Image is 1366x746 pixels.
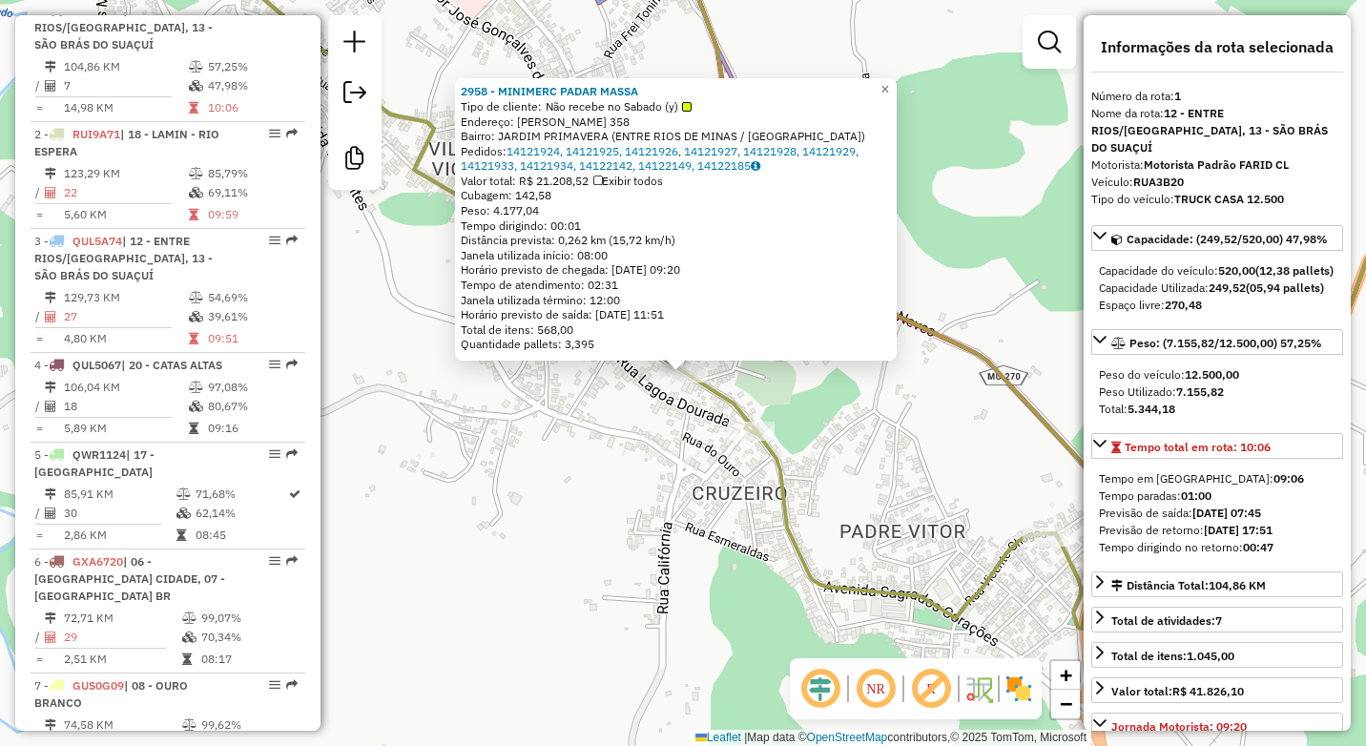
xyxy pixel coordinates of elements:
img: Fluxo de ruas [963,673,994,704]
em: Rota exportada [286,128,298,139]
span: 5 - [34,447,155,479]
em: Opções [269,448,280,460]
div: Tempo de atendimento: 02:31 [461,84,891,352]
a: Tempo total em rota: 10:06 [1091,433,1343,459]
strong: TRUCK CASA 12.500 [1174,192,1284,206]
strong: 7.155,82 [1176,384,1224,399]
div: Peso: 4.177,04 [461,203,891,218]
div: Tempo total em rota: 10:06 [1091,463,1343,564]
h4: Informações da rota selecionada [1091,38,1343,56]
td: 09:16 [207,419,298,438]
a: 2958 - MINIMERC PADAR MASSA [461,84,638,98]
span: GXA6720 [72,554,123,569]
strong: Motorista Padrão FARID CL [1144,157,1289,172]
em: Rota exportada [286,235,298,246]
div: Número da rota: [1091,88,1343,105]
span: Exibir rótulo [908,666,954,712]
strong: 12 - ENTRE RIOS/[GEOGRAPHIC_DATA], 13 - SÃO BRÁS DO SUAÇUÍ [1091,106,1328,155]
i: Distância Total [45,168,56,179]
i: % de utilização da cubagem [182,632,197,643]
a: Zoom in [1051,661,1080,690]
em: Rota exportada [286,448,298,460]
i: Total de Atividades [45,401,56,412]
td: 29 [63,628,181,647]
td: 10:06 [207,98,298,117]
div: Capacidade do veículo: [1099,262,1335,280]
a: Nova sessão e pesquisa [336,23,374,66]
div: Nome da rota: [1091,105,1343,156]
a: OpenStreetMap [807,731,888,744]
a: Valor total:R$ 41.826,10 [1091,677,1343,703]
strong: [DATE] 07:45 [1192,506,1261,520]
div: Tipo do veículo: [1091,191,1343,208]
strong: (12,38 pallets) [1255,263,1334,278]
i: Distância Total [45,292,56,303]
div: Tempo paradas: [1099,487,1335,505]
td: 54,69% [207,288,298,307]
td: 09:51 [207,329,298,348]
strong: 520,00 [1218,263,1255,278]
div: Map data © contributors,© 2025 TomTom, Microsoft [691,730,1091,746]
td: 74,58 KM [63,715,181,735]
em: Rota exportada [286,359,298,370]
span: RUA3B20 [72,3,123,17]
i: % de utilização do peso [189,168,203,179]
span: 3 - [34,234,213,282]
strong: RUA3B20 [1133,175,1184,189]
td: 27 [63,307,188,326]
td: / [34,628,44,647]
td: 104,86 KM [63,57,188,76]
strong: 01:00 [1181,488,1211,503]
span: 1 - [34,3,213,52]
div: Capacidade Utilizada: [1099,280,1335,297]
strong: 7 [1215,613,1222,628]
img: Exibir/Ocultar setores [1004,673,1034,704]
span: Ocultar deslocamento [797,666,843,712]
span: GUS0G09 [72,678,124,693]
i: Tempo total em rota [189,423,198,434]
strong: 12.500,00 [1185,367,1239,382]
span: Peso: (7.155,82/12.500,00) 57,25% [1129,336,1322,350]
span: Exibir todos [593,174,663,188]
td: 09:59 [207,205,298,224]
div: Janela utilizada início: 08:00 [461,248,891,263]
td: 08:45 [195,526,287,545]
i: % de utilização do peso [182,612,197,624]
i: Distância Total [45,719,56,731]
td: 72,71 KM [63,609,181,628]
span: QWR1124 [72,447,126,462]
a: Criar modelo [336,139,374,182]
i: % de utilização do peso [176,488,191,500]
strong: 1.045,00 [1187,649,1234,663]
div: Valor total: R$ 21.208,52 [461,174,891,189]
span: − [1060,692,1072,715]
td: 80,67% [207,397,298,416]
td: 18 [63,397,188,416]
td: / [34,183,44,202]
i: Total de Atividades [45,80,56,92]
em: Rota exportada [286,555,298,567]
td: 106,04 KM [63,378,188,397]
div: Previsão de saída: [1099,505,1335,522]
em: Opções [269,555,280,567]
span: QUL5067 [72,358,121,372]
i: Tempo total em rota [189,102,198,114]
em: Opções [269,359,280,370]
td: 85,79% [207,164,298,183]
td: = [34,329,44,348]
td: 62,14% [195,504,287,523]
td: 14,98 KM [63,98,188,117]
i: Total de Atividades [45,311,56,322]
td: 2,51 KM [63,650,181,669]
span: Total de atividades: [1111,613,1222,628]
i: Rota otimizada [289,488,300,500]
i: Tempo total em rota [182,653,192,665]
strong: 5.344,18 [1128,402,1175,416]
td: 129,73 KM [63,288,188,307]
td: 7 [63,76,188,95]
strong: (05,94 pallets) [1246,280,1324,295]
td: 99,62% [200,715,297,735]
div: Previsão de retorno: [1099,522,1335,539]
td: / [34,504,44,523]
td: / [34,76,44,95]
